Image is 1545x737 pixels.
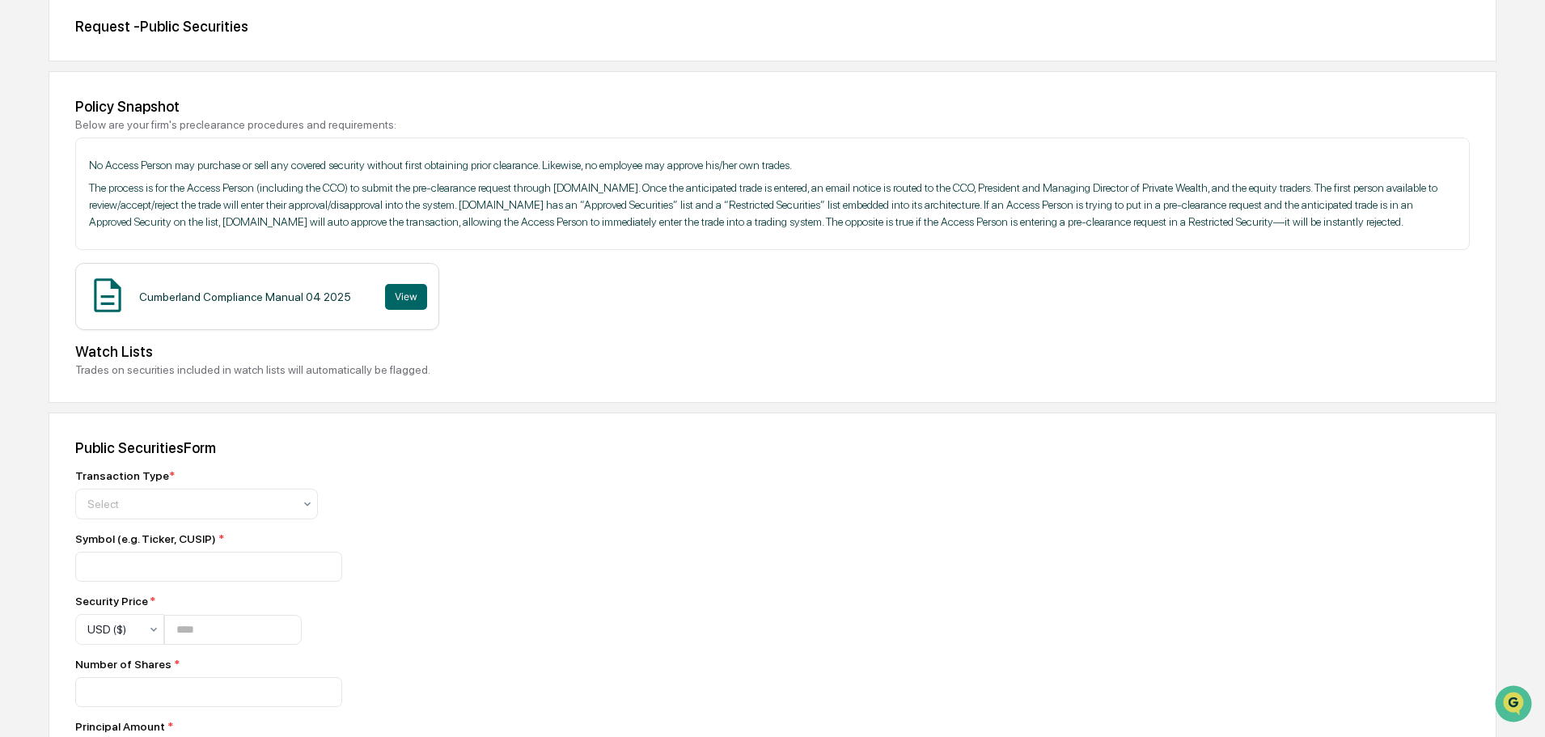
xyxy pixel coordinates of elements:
[75,439,1470,456] div: Public Securities Form
[75,720,641,733] div: Principal Amount
[75,343,1470,360] div: Watch Lists
[75,658,641,671] div: Number of Shares
[32,235,102,251] span: Data Lookup
[75,18,1470,35] div: Request - Public Securities
[133,204,201,220] span: Attestations
[75,118,1470,131] div: Below are your firm's preclearance procedures and requirements:
[75,363,1470,376] div: Trades on securities included in watch lists will automatically be flagged.
[55,140,205,153] div: We're available if you need us!
[117,205,130,218] div: 🗄️
[16,236,29,249] div: 🔎
[1493,684,1537,727] iframe: Open customer support
[87,275,128,316] img: Document Icon
[42,74,267,91] input: Clear
[161,274,196,286] span: Pylon
[89,157,1456,174] p: No Access Person may purchase or sell any covered security without first obtaining prior clearanc...
[75,98,1470,115] div: Policy Snapshot
[385,284,427,310] button: View
[16,34,294,60] p: How can we help?
[114,273,196,286] a: Powered byPylon
[10,228,108,257] a: 🔎Data Lookup
[89,180,1456,231] p: The process is for the Access Person (including the CCO) to submit the pre-clearance request thro...
[75,469,175,482] div: Transaction Type
[139,290,351,303] div: Cumberland Compliance Manual 04 2025
[32,204,104,220] span: Preclearance
[55,124,265,140] div: Start new chat
[111,197,207,227] a: 🗄️Attestations
[75,532,641,545] div: Symbol (e.g. Ticker, CUSIP)
[16,124,45,153] img: 1746055101610-c473b297-6a78-478c-a979-82029cc54cd1
[75,595,302,608] div: Security Price
[10,197,111,227] a: 🖐️Preclearance
[16,205,29,218] div: 🖐️
[275,129,294,148] button: Start new chat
